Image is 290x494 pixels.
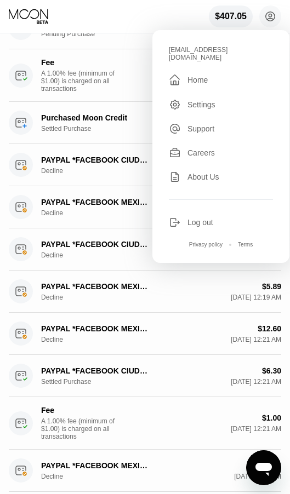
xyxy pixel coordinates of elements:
[187,76,208,84] div: Home
[41,209,96,217] div: Decline
[9,397,281,450] div: FeeA 1.00% fee (minimum of $1.00) is charged on all transactions$1.00[DATE] 12:21 AM
[169,46,273,61] div: [EMAIL_ADDRESS][DOMAIN_NAME]
[41,156,151,164] div: PAYPAL *FACEBOOK CIUDAD DE MEXMX
[41,294,96,301] div: Decline
[41,461,151,470] div: PAYPAL *FACEBOOK MEXICO CITY MX
[9,355,281,397] div: PAYPAL *FACEBOOK CIUDAD DE MEXMXSettled Purchase$6.30[DATE] 12:21 AM
[231,378,281,386] div: [DATE] 12:21 AM
[9,450,281,492] div: PAYPAL *FACEBOOK MEXICO CITY MXDecline$88.54[DATE] 8:37 PM
[9,313,281,355] div: PAYPAL *FACEBOOK MEXICO CITY MXDecline$12.60[DATE] 12:21 AM
[169,147,273,159] div: Careers
[41,30,96,38] div: Pending Purchase
[169,216,273,228] div: Log out
[238,242,253,248] div: Terms
[187,173,219,181] div: About Us
[41,366,151,375] div: PAYPAL *FACEBOOK CIUDAD DE MEXMX
[9,49,281,102] div: FeeA 1.00% fee (minimum of $1.00) is charged on all transactions$1.00[DATE] 12:27 AM
[41,473,96,480] div: Decline
[209,5,253,27] div: $407.05
[262,413,281,422] div: $1.00
[246,450,281,485] iframe: Button to launch messaging window
[231,336,281,343] div: [DATE] 12:21 AM
[262,282,281,291] div: $5.89
[41,113,151,122] div: Purchased Moon Credit
[187,148,215,157] div: Careers
[9,228,281,271] div: PAYPAL *FACEBOOK CIUDAD DE MEXMXDecline$94.63[DATE] 4:04 PM
[187,218,213,227] div: Log out
[187,124,214,133] div: Support
[41,58,151,67] div: Fee
[41,125,96,133] div: Settled Purchase
[9,271,281,313] div: PAYPAL *FACEBOOK MEXICO CITY MXDecline$5.89[DATE] 12:19 AM
[169,123,273,135] div: Support
[189,242,223,248] div: Privacy policy
[258,324,281,333] div: $12.60
[234,473,281,480] div: [DATE] 8:37 PM
[9,186,281,228] div: PAYPAL *FACEBOOK MEXICO CITY MXDecline$94.63[DATE] 4:04 PM
[41,198,151,206] div: PAYPAL *FACEBOOK MEXICO CITY MX
[41,417,123,440] div: A 1.00% fee (minimum of $1.00) is charged on all transactions
[41,324,151,333] div: PAYPAL *FACEBOOK MEXICO CITY MX
[41,336,96,343] div: Decline
[231,425,281,433] div: [DATE] 12:21 AM
[41,282,151,291] div: PAYPAL *FACEBOOK MEXICO CITY MX
[169,171,273,183] div: About Us
[169,73,181,87] div: 
[41,378,96,386] div: Settled Purchase
[41,167,96,175] div: Decline
[169,73,273,87] div: Home
[262,366,281,375] div: $6.30
[187,100,215,109] div: Settings
[215,12,247,21] div: $407.05
[41,240,151,249] div: PAYPAL *FACEBOOK CIUDAD DE MEXMX
[169,99,273,111] div: Settings
[9,144,281,186] div: PAYPAL *FACEBOOK CIUDAD DE MEXMXDecline$94.12[DATE] 10:25 PM
[41,70,123,93] div: A 1.00% fee (minimum of $1.00) is charged on all transactions
[41,406,151,415] div: Fee
[41,251,96,259] div: Decline
[231,294,281,301] div: [DATE] 12:19 AM
[9,102,281,144] div: Purchased Moon CreditSettled Purchase$500.01[DATE] 12:57 PM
